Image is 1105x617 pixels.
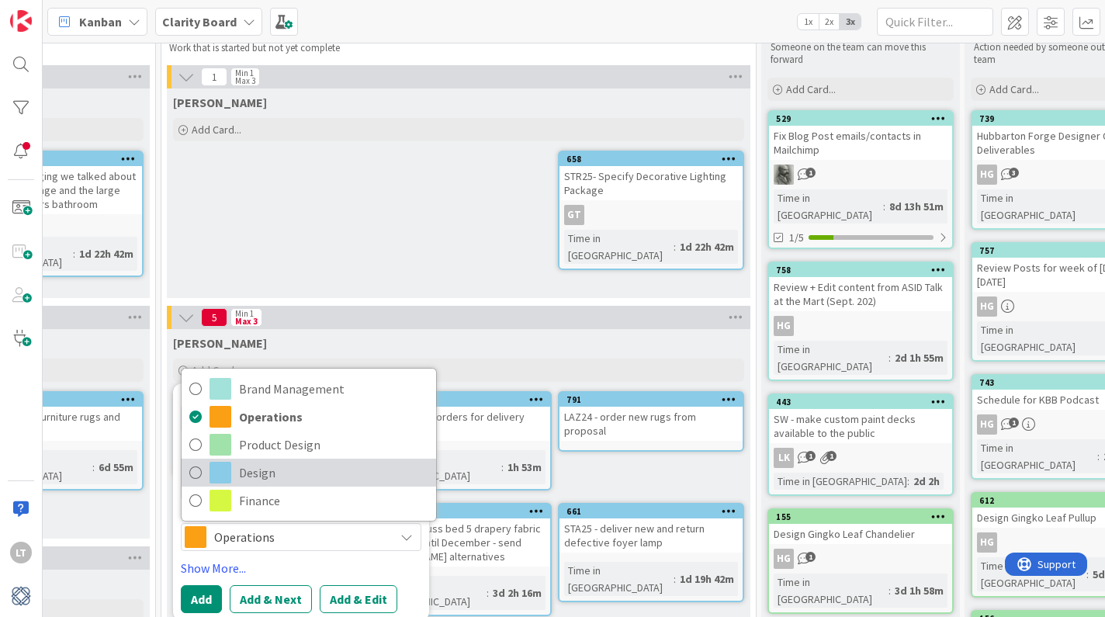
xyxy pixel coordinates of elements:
[769,409,952,443] div: SW - make custom paint decks available to the public
[883,198,885,215] span: :
[769,395,952,409] div: 443
[769,277,952,311] div: Review + Edit content from ASID Talk at the Mart (Sept. 202)
[889,349,891,366] span: :
[771,41,951,67] p: Someone on the team can move this forward
[501,459,504,476] span: :
[1009,168,1019,178] span: 3
[239,461,428,484] span: Design
[559,393,743,407] div: 791
[564,562,674,596] div: Time in [GEOGRAPHIC_DATA]
[798,14,819,29] span: 1x
[805,451,816,461] span: 1
[75,245,137,262] div: 1d 22h 42m
[95,459,137,476] div: 6d 55m
[776,265,952,276] div: 758
[566,154,743,165] div: 658
[559,504,743,518] div: 661
[805,168,816,178] span: 1
[891,349,947,366] div: 2d 1h 55m
[776,397,952,407] div: 443
[372,576,487,610] div: Time in [GEOGRAPHIC_DATA]
[877,8,993,36] input: Quick Filter...
[564,230,674,264] div: Time in [GEOGRAPHIC_DATA]
[181,559,421,577] a: Show More...
[374,394,550,405] div: 790
[769,510,952,544] div: 155Design Gingko Leaf Chandelier
[239,433,428,456] span: Product Design
[182,431,436,459] a: Product Design
[182,403,436,431] a: Operations
[235,69,254,77] div: Min 1
[769,395,952,443] div: 443SW - make custom paint decks available to the public
[769,316,952,336] div: HG
[10,585,32,607] img: avatar
[182,459,436,487] a: Design
[909,473,944,490] div: 2d 2h
[487,584,489,601] span: :
[201,308,227,327] span: 5
[182,375,436,403] a: Brand Management
[566,506,743,517] div: 661
[676,238,738,255] div: 1d 22h 42m
[977,296,997,317] div: HG
[73,245,75,262] span: :
[1009,418,1019,428] span: 1
[169,42,737,54] p: Work that is started but not yet complete
[173,95,267,110] span: Gina
[201,68,227,86] span: 1
[367,393,550,441] div: 790GSP23 - track orders for delivery next week
[769,263,952,277] div: 758
[674,238,676,255] span: :
[776,511,952,522] div: 155
[977,532,997,553] div: HG
[774,165,794,185] img: PA
[33,2,71,21] span: Support
[367,407,550,441] div: GSP23 - track orders for delivery next week
[559,407,743,441] div: LAZ24 - order new rugs from proposal
[676,570,738,588] div: 1d 19h 42m
[182,487,436,515] a: Finance
[774,448,794,468] div: LK
[805,552,816,562] span: 1
[92,459,95,476] span: :
[235,77,255,85] div: Max 3
[10,542,32,563] div: LT
[840,14,861,29] span: 3x
[769,165,952,185] div: PA
[774,549,794,569] div: HG
[774,574,889,608] div: Time in [GEOGRAPHIC_DATA]
[774,189,883,224] div: Time in [GEOGRAPHIC_DATA]
[977,439,1097,473] div: Time in [GEOGRAPHIC_DATA]
[826,451,837,461] span: 1
[559,166,743,200] div: STR25- Specify Decorative Lighting Package
[566,394,743,405] div: 791
[367,393,550,407] div: 790
[320,585,397,613] button: Add & Edit
[786,82,836,96] span: Add Card...
[977,165,997,185] div: HG
[239,489,428,512] span: Finance
[977,557,1086,591] div: Time in [GEOGRAPHIC_DATA]
[10,10,32,32] img: Visit kanbanzone.com
[173,335,267,351] span: Lisa T.
[769,112,952,160] div: 529Fix Blog Post emails/contacts in Mailchimp
[235,317,258,325] div: Max 3
[769,524,952,544] div: Design Gingko Leaf Chandelier
[885,198,947,215] div: 8d 13h 51m
[819,14,840,29] span: 2x
[769,448,952,468] div: LK
[559,393,743,441] div: 791LAZ24 - order new rugs from proposal
[1097,448,1100,465] span: :
[769,263,952,311] div: 758Review + Edit content from ASID Talk at the Mart (Sept. 202)
[674,570,676,588] span: :
[367,518,550,567] div: LAZ25 - discuss bed 5 drapery fabric - no stock until December - send [PERSON_NAME] alternatives
[214,526,386,548] span: Operations
[559,152,743,200] div: 658STR25- Specify Decorative Lighting Package
[192,363,241,377] span: Add Card...
[162,14,237,29] b: Clarity Board
[769,126,952,160] div: Fix Blog Post emails/contacts in Mailchimp
[907,473,909,490] span: :
[239,405,428,428] span: Operations
[769,549,952,569] div: HG
[79,12,122,31] span: Kanban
